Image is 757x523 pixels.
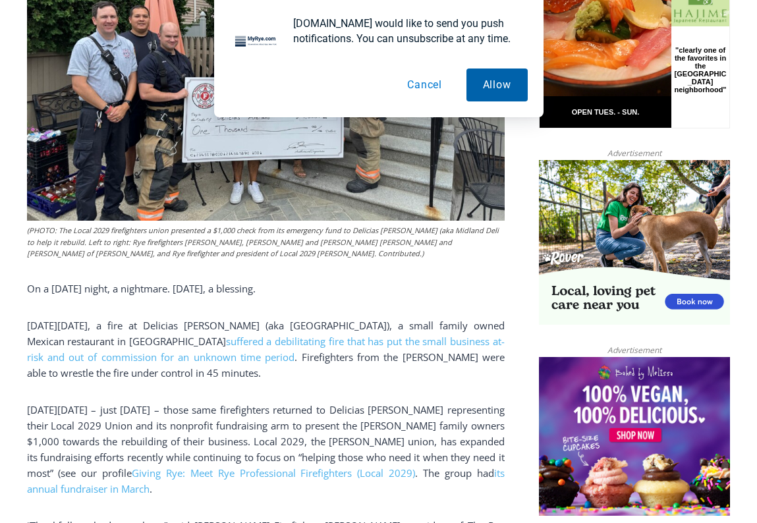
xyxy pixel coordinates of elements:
div: "clearly one of the favorites in the [GEOGRAPHIC_DATA] neighborhood" [135,82,187,157]
span: Advertisement [594,344,675,356]
img: notification icon [230,16,283,69]
a: its annual fundraiser in March [27,466,505,495]
span: Intern @ [DOMAIN_NAME] [345,131,611,161]
figcaption: (PHOTO: The Local 2029 firefighters union presented a $1,000 check from its emergency fund to Del... [27,225,505,260]
button: Allow [466,69,528,101]
img: Baked by Melissa [539,357,730,516]
a: Giving Rye: Meet Rye Professional Firefighters (Local 2029) [132,466,415,480]
div: [DOMAIN_NAME] would like to send you push notifications. You can unsubscribe at any time. [283,16,528,46]
div: "The first chef I interviewed talked about coming to [GEOGRAPHIC_DATA] from [GEOGRAPHIC_DATA] in ... [333,1,623,128]
a: Book [PERSON_NAME]'s Good Humor for Your Event [391,4,476,60]
p: [DATE][DATE], a fire at Delicias [PERSON_NAME] (aka [GEOGRAPHIC_DATA]), a small family owned Mexi... [27,317,505,381]
p: On a [DATE] night, a nightmare. [DATE], a blessing. [27,281,505,296]
button: Cancel [391,69,459,101]
a: suffered a debilitating fire that has put the small business at-risk and out of commission for an... [27,335,505,364]
a: Open Tues. - Sun. [PHONE_NUMBER] [1,132,132,164]
span: Open Tues. - Sun. [PHONE_NUMBER] [4,136,129,186]
p: [DATE][DATE] – just [DATE] – those same firefighters returned to Delicias [PERSON_NAME] represent... [27,402,505,497]
span: Advertisement [594,147,675,159]
div: No Generators on Trucks so No Noise or Pollution [86,24,325,36]
h4: Book [PERSON_NAME]'s Good Humor for Your Event [401,14,459,51]
a: Intern @ [DOMAIN_NAME] [317,128,638,164]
